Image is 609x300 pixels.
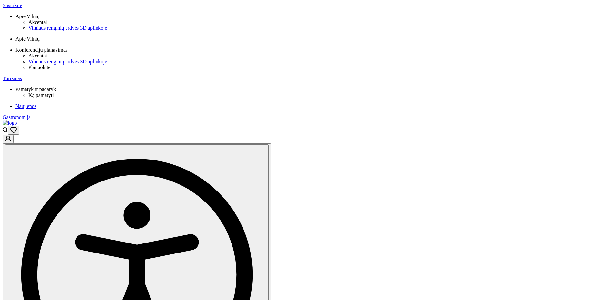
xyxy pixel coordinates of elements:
[3,76,22,81] span: Turizmas
[3,137,14,142] a: Go to customer profile
[28,92,54,98] span: Ką pamatyti
[28,25,107,31] span: Vilniaus renginių erdvės 3D aplinkoje
[8,128,19,134] a: Open wishlist
[28,59,107,64] span: Vilniaus renginių erdvės 3D aplinkoje
[28,65,50,70] span: Planuokite
[15,36,40,42] span: Apie Vilnių
[15,103,606,109] a: Naujienos
[3,114,606,120] a: Gastronomija
[8,126,19,135] button: Open wishlist
[3,114,31,120] span: Gastronomija
[15,87,56,92] span: Pamatyk ir padaryk
[3,76,606,81] a: Turizmas
[15,103,36,109] span: Naujienos
[15,14,40,19] span: Apie Vilnių
[28,25,606,31] a: Vilniaus renginių erdvės 3D aplinkoje
[28,53,47,58] span: Akcentai
[3,135,14,143] button: Go to customer profile
[28,19,47,25] span: Akcentai
[3,120,17,126] img: logo
[3,128,8,134] a: Open search modal
[15,47,67,53] span: Konferencijų planavimas
[3,3,22,8] span: Susitikite
[3,3,606,8] a: Susitikite
[3,3,606,120] nav: Primary navigation
[28,59,606,65] a: Vilniaus renginių erdvės 3D aplinkoje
